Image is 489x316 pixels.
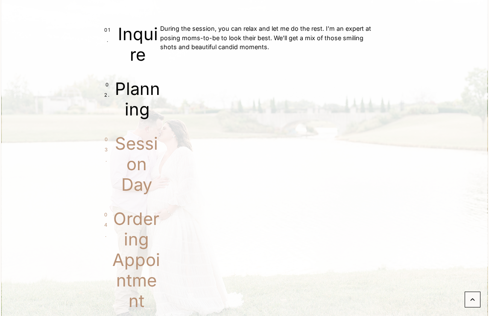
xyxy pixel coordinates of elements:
span: 02. [104,79,115,120]
p: During the session, you can relax and let me do the rest. I’m an expert at posing moms-to-be to l... [160,24,374,52]
span: 03. [104,133,113,195]
span: 04. [104,209,112,311]
span: Planning [115,79,161,120]
span: 01. [104,24,116,65]
span: Session Day [113,133,161,195]
span: Ordering Appointment [112,209,161,311]
span: Inquire [116,24,161,65]
a: Scroll to top [465,292,480,307]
